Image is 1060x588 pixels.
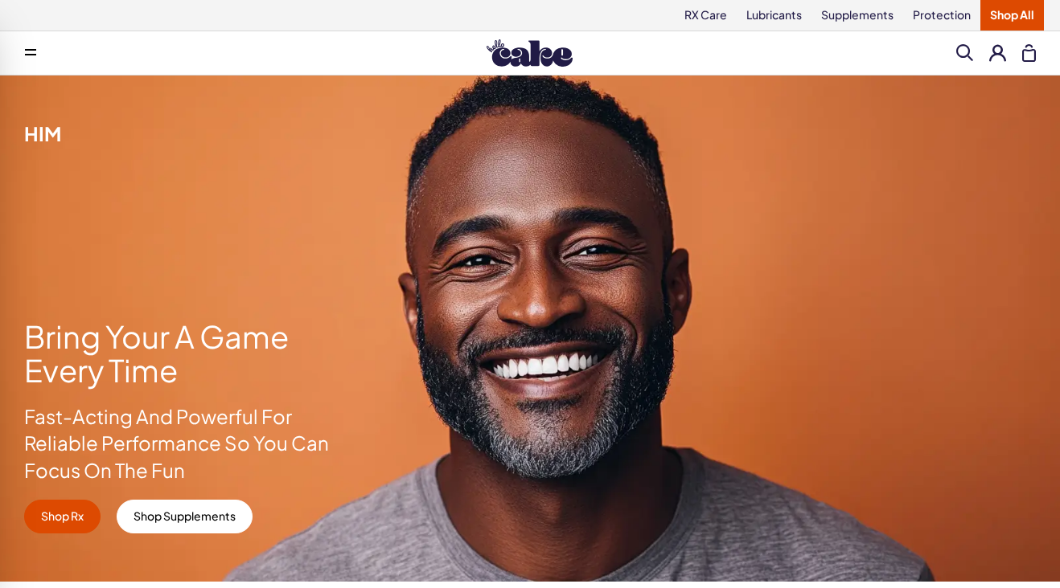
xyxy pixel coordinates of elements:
[24,121,61,145] span: Him
[487,39,573,67] img: Hello Cake
[24,320,331,387] h1: Bring Your A Game Every Time
[24,500,101,533] a: Shop Rx
[24,403,331,484] p: Fast-Acting And Powerful For Reliable Performance So You Can Focus On The Fun
[117,500,253,533] a: Shop Supplements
